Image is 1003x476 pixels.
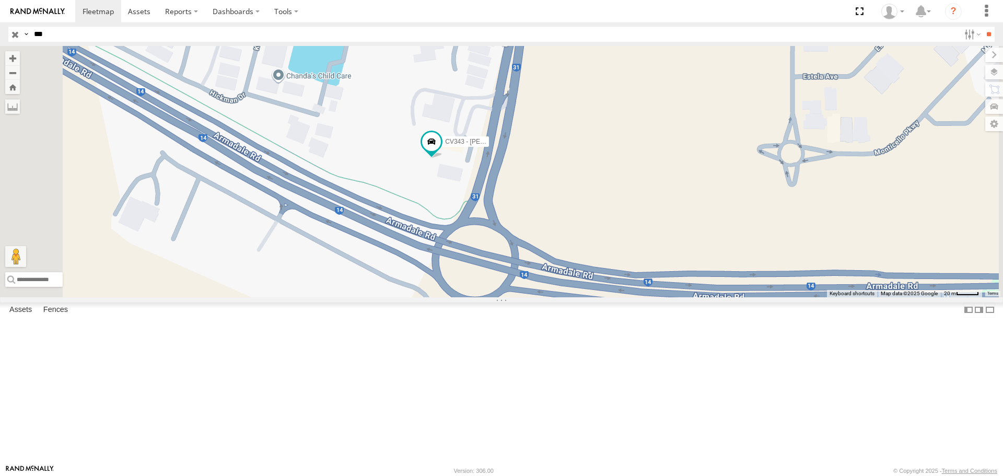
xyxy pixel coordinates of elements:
[963,303,974,318] label: Dock Summary Table to the Left
[944,291,956,296] span: 20 m
[5,80,20,94] button: Zoom Home
[945,3,962,20] i: ?
[941,290,982,297] button: Map Scale: 20 m per 40 pixels
[985,303,995,318] label: Hide Summary Table
[4,303,37,318] label: Assets
[878,4,908,19] div: Dean Richter
[830,290,874,297] button: Keyboard shortcuts
[893,468,997,474] div: © Copyright 2025 -
[5,51,20,65] button: Zoom in
[454,468,494,474] div: Version: 306.00
[985,117,1003,131] label: Map Settings
[960,27,983,42] label: Search Filter Options
[987,291,998,295] a: Terms (opens in new tab)
[881,291,938,296] span: Map data ©2025 Google
[5,99,20,114] label: Measure
[5,65,20,80] button: Zoom out
[10,8,65,15] img: rand-logo.svg
[22,27,30,42] label: Search Query
[445,138,551,145] span: CV343 - [PERSON_NAME] (crackers)
[5,246,26,267] button: Drag Pegman onto the map to open Street View
[942,468,997,474] a: Terms and Conditions
[974,303,984,318] label: Dock Summary Table to the Right
[6,466,54,476] a: Visit our Website
[38,303,73,318] label: Fences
